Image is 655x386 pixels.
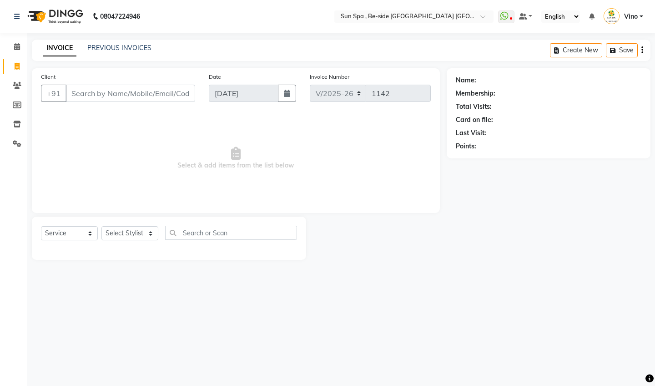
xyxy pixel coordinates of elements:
[165,226,297,240] input: Search or Scan
[606,43,638,57] button: Save
[604,8,620,24] img: Vino
[65,85,195,102] input: Search by Name/Mobile/Email/Code
[41,73,55,81] label: Client
[456,76,476,85] div: Name:
[456,128,486,138] div: Last Visit:
[310,73,349,81] label: Invoice Number
[41,113,431,204] span: Select & add items from the list below
[624,12,638,21] span: Vino
[456,89,495,98] div: Membership:
[456,142,476,151] div: Points:
[456,102,492,112] div: Total Visits:
[43,40,76,56] a: INVOICE
[41,85,66,102] button: +91
[456,115,493,125] div: Card on file:
[209,73,221,81] label: Date
[550,43,602,57] button: Create New
[87,44,151,52] a: PREVIOUS INVOICES
[100,4,140,29] b: 08047224946
[23,4,86,29] img: logo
